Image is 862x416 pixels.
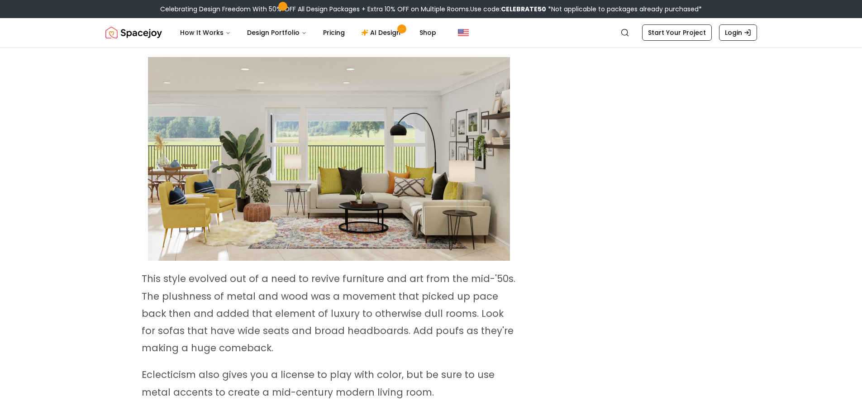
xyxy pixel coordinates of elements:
span: This style evolved out of a need to revive furniture and art from the mid-'50s. The plushness of ... [142,272,515,354]
nav: Global [105,18,757,47]
span: 3. Mid-Century Modernism With Eclectic Vibes [142,33,389,48]
span: *Not applicable to packages already purchased* [546,5,702,14]
a: Shop [412,24,443,42]
a: AI Design [354,24,410,42]
div: Celebrating Design Freedom With 50% OFF All Design Packages + Extra 10% OFF on Multiple Rooms. [160,5,702,14]
span: Eclecticism also gives you a license to play with color, but be sure to use metal accents to crea... [142,368,495,398]
a: Pricing [316,24,352,42]
span: Use code: [470,5,546,14]
img: United States [458,27,469,38]
button: How It Works [173,24,238,42]
b: CELEBRATE50 [501,5,546,14]
a: Spacejoy [105,24,162,42]
a: Login [719,24,757,41]
img: modern eclectic living room decor [148,57,510,261]
nav: Main [173,24,443,42]
a: Start Your Project [642,24,712,41]
img: Spacejoy Logo [105,24,162,42]
button: Design Portfolio [240,24,314,42]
